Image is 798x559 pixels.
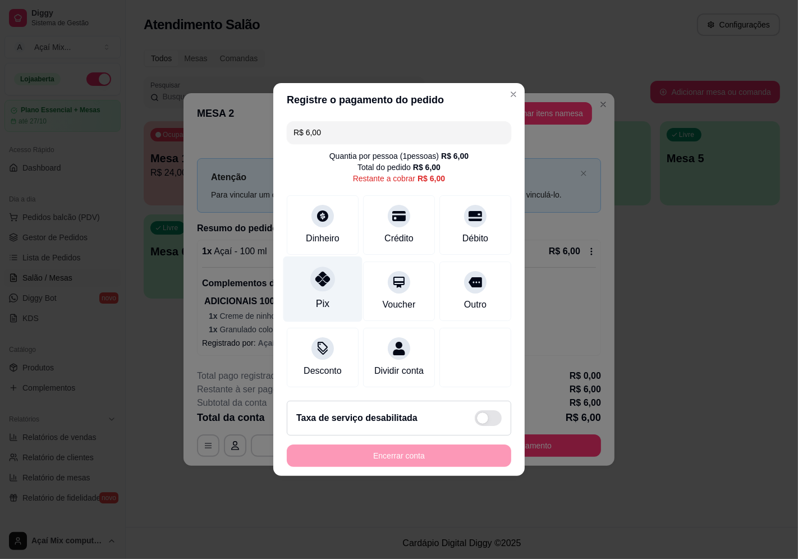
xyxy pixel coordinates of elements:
div: Desconto [304,364,342,378]
div: Total do pedido [357,162,441,173]
div: R$ 6,00 [441,150,469,162]
div: R$ 6,00 [413,162,441,173]
div: Outro [464,298,487,311]
div: Voucher [383,298,416,311]
div: Débito [462,232,488,245]
div: R$ 6,00 [418,173,445,184]
div: Pix [316,296,329,311]
div: Dinheiro [306,232,340,245]
header: Registre o pagamento do pedido [273,83,525,117]
div: Dividir conta [374,364,424,378]
button: Close [505,85,522,103]
div: Quantia por pessoa ( 1 pessoas) [329,150,469,162]
div: Crédito [384,232,414,245]
input: Ex.: hambúrguer de cordeiro [293,121,505,144]
h2: Taxa de serviço desabilitada [296,411,418,425]
div: Restante a cobrar [353,173,445,184]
